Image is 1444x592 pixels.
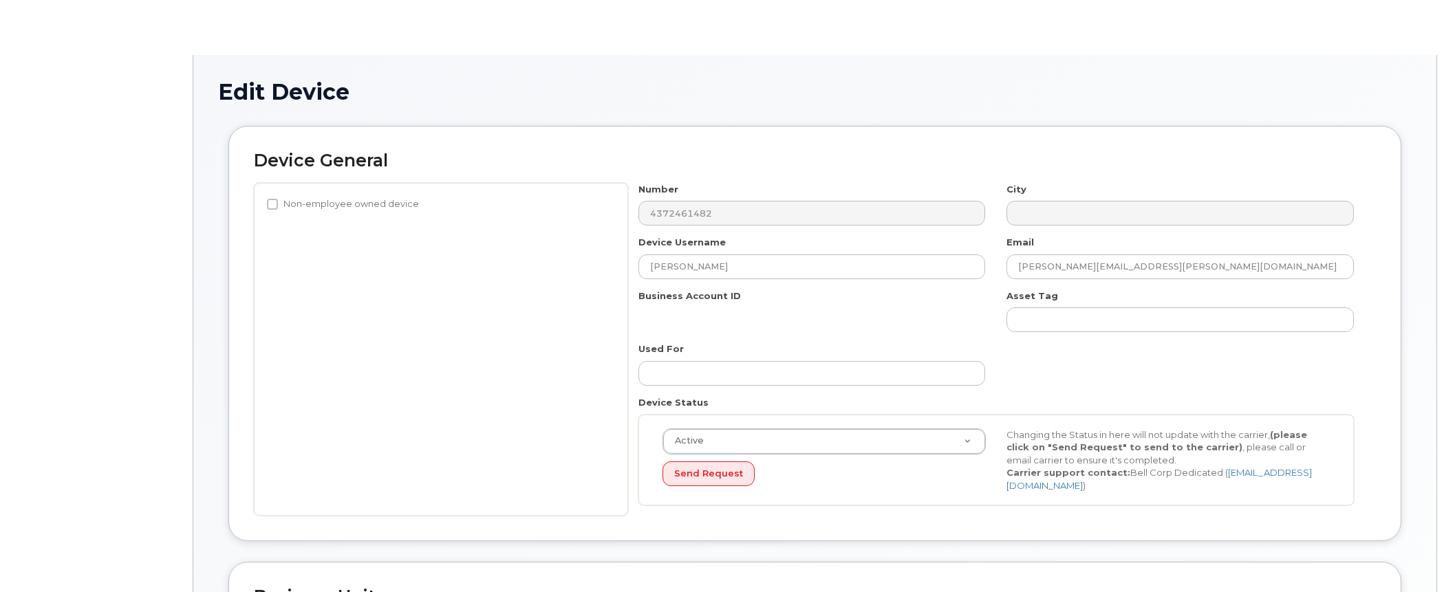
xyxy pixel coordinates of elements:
[663,429,985,454] a: Active
[267,199,278,210] input: Non-employee owned device
[667,435,704,447] span: Active
[1006,467,1312,491] a: [EMAIL_ADDRESS][DOMAIN_NAME]
[1006,183,1026,196] label: City
[638,396,709,409] label: Device Status
[1006,289,1058,303] label: Asset Tag
[638,236,726,249] label: Device Username
[638,342,684,355] label: Used For
[662,461,755,487] button: Send Request
[254,151,1376,171] h2: Device General
[1006,236,1034,249] label: Email
[996,428,1340,492] div: Changing the Status in here will not update with the carrier, , please call or email carrier to e...
[638,183,678,196] label: Number
[267,196,419,212] label: Non-employee owned device
[218,80,1412,104] h1: Edit Device
[638,289,741,303] label: Business Account ID
[1006,467,1130,478] strong: Carrier support contact:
